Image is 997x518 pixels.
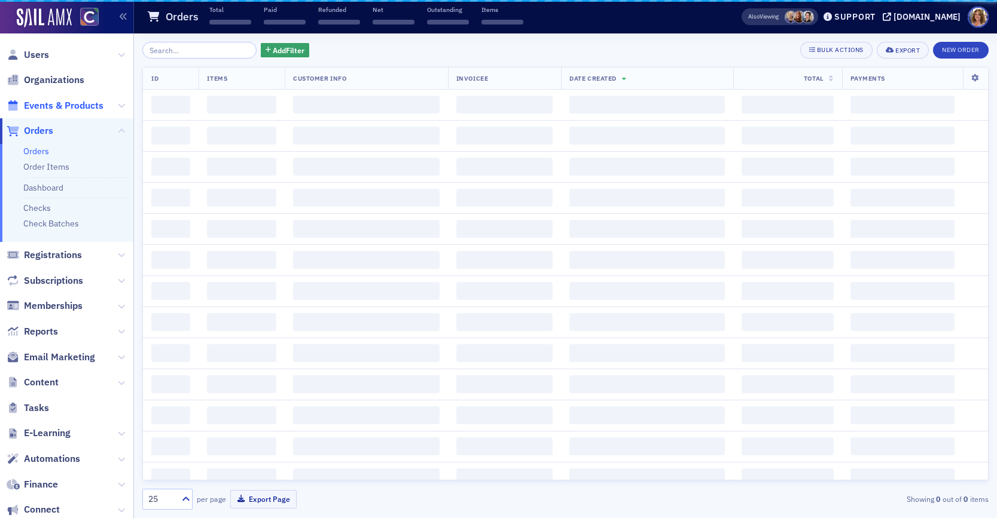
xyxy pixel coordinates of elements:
[968,7,989,27] span: Profile
[427,5,469,14] p: Outstanding
[293,189,440,207] span: ‌
[569,282,725,300] span: ‌
[877,42,929,59] button: Export
[569,220,725,238] span: ‌
[151,96,190,114] span: ‌
[456,282,553,300] span: ‌
[7,503,60,516] a: Connect
[7,99,103,112] a: Events & Products
[742,282,833,300] span: ‌
[151,282,190,300] span: ‌
[261,43,310,58] button: AddFilter
[715,494,989,504] div: Showing out of items
[7,73,84,87] a: Organizations
[801,11,814,23] span: Pamela Galey-Coleman
[151,74,158,82] span: ID
[151,375,190,393] span: ‌
[850,282,955,300] span: ‌
[817,47,864,53] div: Bulk Actions
[7,299,83,312] a: Memberships
[742,220,833,238] span: ‌
[197,494,226,504] label: per page
[207,468,276,486] span: ‌
[293,127,440,145] span: ‌
[427,20,469,24] span: ‌
[151,158,190,176] span: ‌
[7,427,71,440] a: E-Learning
[569,468,725,486] span: ‌
[742,96,833,114] span: ‌
[151,220,190,238] span: ‌
[456,189,553,207] span: ‌
[7,48,49,62] a: Users
[264,5,306,14] p: Paid
[742,313,833,331] span: ‌
[742,127,833,145] span: ‌
[24,401,49,415] span: Tasks
[17,8,72,27] a: SailAMX
[742,468,833,486] span: ‌
[23,203,51,213] a: Checks
[933,42,989,59] button: New Order
[456,158,553,176] span: ‌
[7,401,49,415] a: Tasks
[207,437,276,455] span: ‌
[207,406,276,424] span: ‌
[24,124,53,137] span: Orders
[166,10,199,24] h1: Orders
[207,189,276,207] span: ‌
[569,375,725,393] span: ‌
[24,325,58,338] span: Reports
[293,406,440,424] span: ‌
[293,96,440,114] span: ‌
[895,47,920,54] div: Export
[293,282,440,300] span: ‌
[72,8,99,28] a: View Homepage
[742,375,833,393] span: ‌
[207,251,276,269] span: ‌
[230,490,297,508] button: Export Page
[373,5,414,14] p: Net
[850,375,955,393] span: ‌
[962,494,970,504] strong: 0
[850,220,955,238] span: ‌
[151,468,190,486] span: ‌
[7,325,58,338] a: Reports
[569,406,725,424] span: ‌
[569,127,725,145] span: ‌
[151,189,190,207] span: ‌
[207,313,276,331] span: ‌
[293,74,346,82] span: Customer Info
[293,220,440,238] span: ‌
[293,344,440,362] span: ‌
[7,124,53,137] a: Orders
[933,44,989,54] a: New Order
[151,437,190,455] span: ‌
[293,437,440,455] span: ‌
[7,274,83,287] a: Subscriptions
[293,375,440,393] span: ‌
[273,45,304,56] span: Add Filter
[24,274,83,287] span: Subscriptions
[207,375,276,393] span: ‌
[207,158,276,176] span: ‌
[850,96,955,114] span: ‌
[883,13,965,21] button: [DOMAIN_NAME]
[207,96,276,114] span: ‌
[850,406,955,424] span: ‌
[318,5,360,14] p: Refunded
[209,20,251,24] span: ‌
[148,493,175,505] div: 25
[456,313,553,331] span: ‌
[456,96,553,114] span: ‌
[850,189,955,207] span: ‌
[24,376,59,389] span: Content
[24,299,83,312] span: Memberships
[151,313,190,331] span: ‌
[151,127,190,145] span: ‌
[456,251,553,269] span: ‌
[934,494,943,504] strong: 0
[293,313,440,331] span: ‌
[207,282,276,300] span: ‌
[23,182,63,193] a: Dashboard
